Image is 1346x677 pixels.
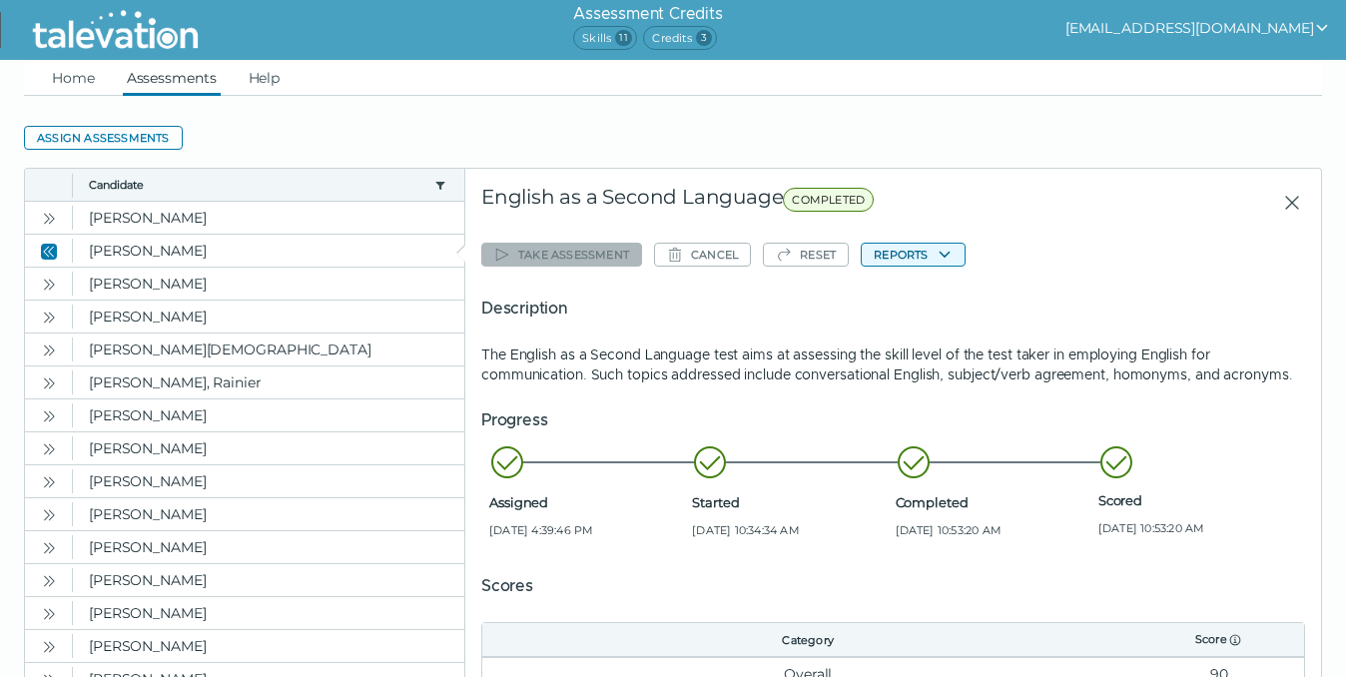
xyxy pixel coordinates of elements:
cds-icon: Open [41,606,57,622]
a: Assessments [123,60,221,96]
span: Started [692,494,887,510]
clr-dg-cell: [PERSON_NAME] [73,235,464,267]
cds-icon: Open [41,573,57,589]
button: Open [37,305,61,329]
p: The English as a Second Language test aims at assessing the skill level of the test taker in empl... [481,344,1305,384]
button: candidate filter [432,177,448,193]
span: [DATE] 10:53:20 AM [1098,520,1293,536]
button: Close [37,239,61,263]
button: Open [37,469,61,493]
button: Cancel [654,243,751,267]
clr-dg-cell: [PERSON_NAME], Rainier [73,366,464,398]
cds-icon: Open [41,639,57,655]
span: [DATE] 4:39:46 PM [489,522,684,538]
clr-dg-cell: [PERSON_NAME] [73,498,464,530]
span: Completed [896,494,1090,510]
button: Open [37,568,61,592]
span: [DATE] 10:53:20 AM [896,522,1090,538]
button: show user actions [1065,16,1330,40]
a: Home [48,60,99,96]
button: Candidate [89,177,426,193]
h5: Description [481,297,1305,321]
span: Credits [643,26,716,50]
button: Open [37,206,61,230]
th: Score [1133,623,1304,657]
button: Take assessment [481,243,642,267]
button: Open [37,601,61,625]
h5: Scores [481,574,1305,598]
clr-dg-cell: [PERSON_NAME] [73,597,464,629]
cds-icon: Open [41,342,57,358]
clr-dg-cell: [PERSON_NAME] [73,630,464,662]
span: 3 [696,30,712,46]
cds-icon: Open [41,408,57,424]
button: Open [37,502,61,526]
clr-dg-cell: [PERSON_NAME] [73,564,464,596]
cds-icon: Open [41,441,57,457]
div: English as a Second Language [481,185,1074,221]
clr-dg-cell: [PERSON_NAME][DEMOGRAPHIC_DATA] [73,334,464,365]
cds-icon: Open [41,375,57,391]
button: Open [37,338,61,361]
cds-icon: Open [41,540,57,556]
cds-icon: Open [41,507,57,523]
cds-icon: Open [41,474,57,490]
cds-icon: Close [41,244,57,260]
span: Assigned [489,494,684,510]
cds-icon: Open [41,310,57,326]
span: COMPLETED [783,188,874,212]
clr-dg-cell: [PERSON_NAME] [73,399,464,431]
clr-dg-cell: [PERSON_NAME] [73,465,464,497]
clr-dg-cell: [PERSON_NAME] [73,202,464,234]
img: Talevation_Logo_Transparent_white.png [24,5,207,55]
button: Reset [763,243,849,267]
span: Skills [573,26,637,50]
clr-dg-cell: [PERSON_NAME] [73,531,464,563]
button: Close [1267,185,1305,221]
span: Scored [1098,492,1293,508]
span: 11 [615,30,632,46]
h6: Assessment Credits [573,2,723,26]
cds-icon: Open [41,277,57,293]
button: Open [37,370,61,394]
button: Open [37,436,61,460]
button: Open [37,403,61,427]
span: [DATE] 10:34:34 AM [692,522,887,538]
button: Open [37,634,61,658]
h5: Progress [481,408,1305,432]
button: Open [37,272,61,296]
cds-icon: Open [41,211,57,227]
clr-dg-cell: [PERSON_NAME] [73,301,464,333]
th: Category [482,623,1133,657]
clr-dg-cell: [PERSON_NAME] [73,268,464,300]
button: Assign assessments [24,126,183,150]
clr-dg-cell: [PERSON_NAME] [73,432,464,464]
button: Reports [861,243,965,267]
button: Open [37,535,61,559]
a: Help [245,60,285,96]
